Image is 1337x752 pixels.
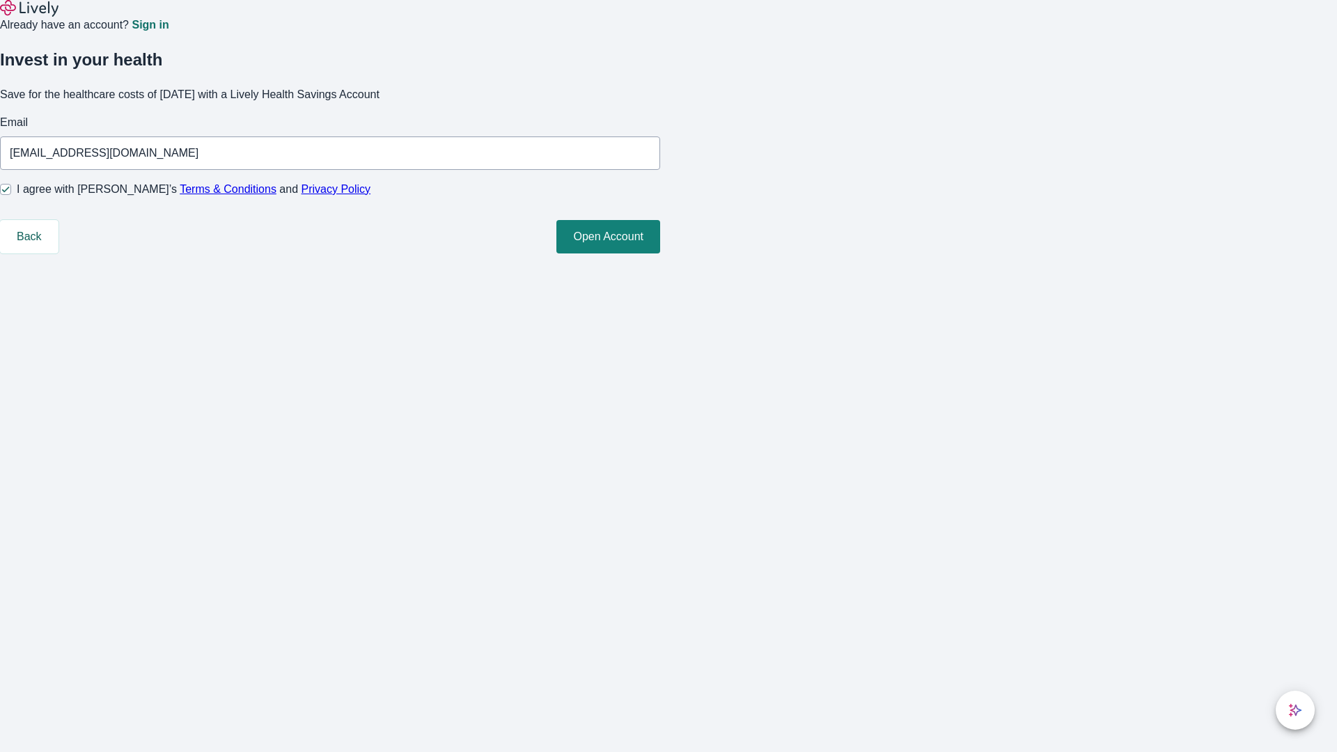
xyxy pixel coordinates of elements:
span: I agree with [PERSON_NAME]’s and [17,181,370,198]
a: Terms & Conditions [180,183,276,195]
a: Privacy Policy [302,183,371,195]
a: Sign in [132,19,169,31]
button: Open Account [556,220,660,253]
svg: Lively AI Assistant [1288,703,1302,717]
button: chat [1276,691,1315,730]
